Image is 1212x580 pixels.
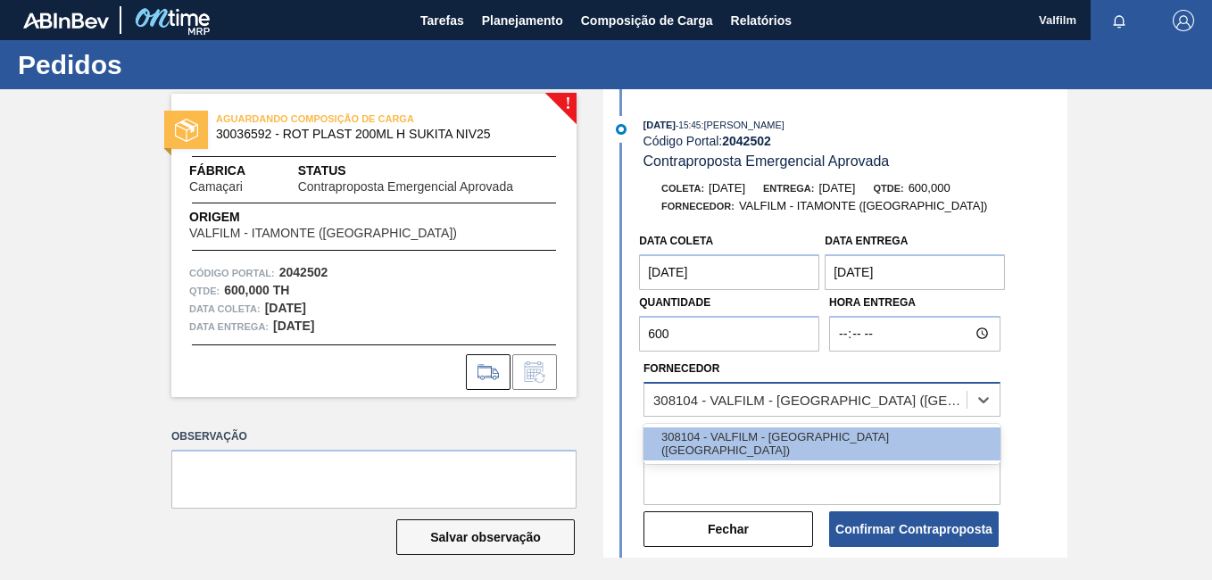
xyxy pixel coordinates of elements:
[643,421,1000,447] label: Observações
[466,354,511,390] div: Ir para Composição de Carga
[279,265,328,279] strong: 2042502
[189,208,508,227] span: Origem
[175,119,198,142] img: status
[189,227,457,240] span: VALFILM - ITAMONTE ([GEOGRAPHIC_DATA])
[216,128,540,141] span: 30036592 - ROT PLAST 200ML H SUKITA NIV25
[653,392,968,407] div: 308104 - VALFILM - [GEOGRAPHIC_DATA] ([GEOGRAPHIC_DATA])
[829,290,1000,316] label: Hora Entrega
[396,519,575,555] button: Salvar observação
[661,183,704,194] span: Coleta:
[265,301,306,315] strong: [DATE]
[298,162,559,180] span: Status
[216,110,466,128] span: AGUARDANDO COMPOSIÇÃO DE CARGA
[616,124,627,135] img: atual
[643,427,1000,460] div: 308104 - VALFILM - [GEOGRAPHIC_DATA] ([GEOGRAPHIC_DATA])
[739,199,988,212] span: VALFILM - ITAMONTE ([GEOGRAPHIC_DATA])
[189,162,298,180] span: Fábrica
[1173,10,1194,31] img: Logout
[189,264,275,282] span: Código Portal:
[189,180,243,194] span: Camaçari
[171,424,577,450] label: Observação
[643,511,813,547] button: Fechar
[709,181,745,195] span: [DATE]
[273,319,314,333] strong: [DATE]
[189,318,269,336] span: Data entrega:
[189,282,220,300] span: Qtde :
[420,10,464,31] span: Tarefas
[763,183,814,194] span: Entrega:
[18,54,335,75] h1: Pedidos
[825,235,908,247] label: Data Entrega
[189,300,261,318] span: Data coleta:
[818,181,855,195] span: [DATE]
[581,10,713,31] span: Composição de Carga
[643,120,676,130] span: [DATE]
[23,12,109,29] img: TNhmsLtSVTkK8tSr43FrP2fwEKptu5GPRR3wAAAABJRU5ErkJggg==
[1091,8,1148,33] button: Notificações
[643,362,719,375] label: Fornecedor
[224,283,289,297] strong: 600,000 TH
[639,235,713,247] label: Data coleta
[701,120,784,130] span: : [PERSON_NAME]
[829,511,999,547] button: Confirmar Contraproposta
[873,183,903,194] span: Qtde:
[639,254,819,290] input: dd/mm/yyyy
[639,296,710,309] label: Quantidade
[661,201,735,211] span: Fornecedor:
[482,10,563,31] span: Planejamento
[825,254,1005,290] input: dd/mm/yyyy
[643,153,890,169] span: Contraproposta Emergencial Aprovada
[722,134,771,148] strong: 2042502
[731,10,792,31] span: Relatórios
[512,354,557,390] div: Informar alteração no pedido
[643,134,1067,148] div: Código Portal:
[676,120,701,130] span: - 15:45
[909,181,951,195] span: 600,000
[298,180,513,194] span: Contraproposta Emergencial Aprovada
